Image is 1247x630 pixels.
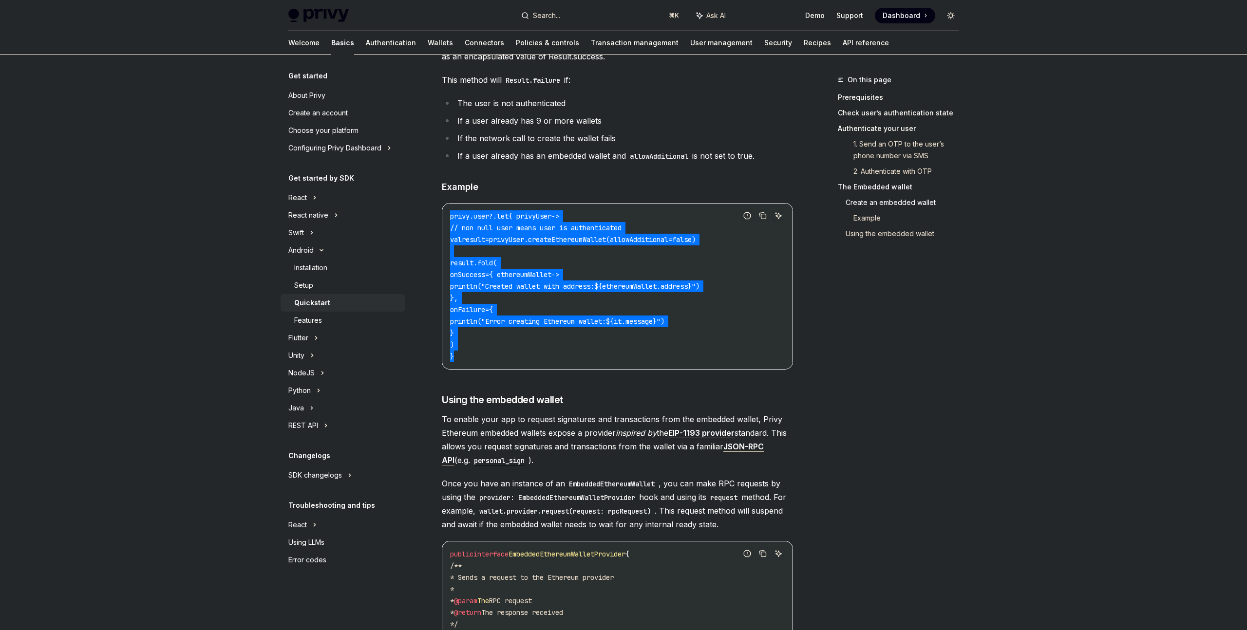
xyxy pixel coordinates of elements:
span: ethereumWallet.address [602,282,688,291]
a: Features [281,312,405,329]
div: NodeJS [288,367,315,379]
span: { [625,550,629,558]
span: val [450,235,462,244]
span: ) [661,317,664,326]
span: -> [551,212,559,221]
a: Security [764,31,792,55]
span: @return [454,608,481,617]
span: println [450,317,477,326]
span: -> [551,270,559,279]
span: // non null user means user is authenticated [450,223,622,232]
span: Using the embedded wallet [442,393,563,407]
a: Quickstart [281,294,405,312]
span: ${ [594,282,602,291]
code: request [706,492,741,503]
span: = [668,235,672,244]
div: Setup [294,279,313,291]
span: privyUser. [489,235,528,244]
span: } [450,329,454,337]
a: Example [853,210,966,226]
div: Search... [533,10,560,21]
code: personal_sign [470,455,529,466]
span: * Sends a request to the Ethereum provider [450,573,614,582]
span: ${ [606,317,614,326]
a: Create an embedded wallet [846,195,966,210]
span: ( [493,259,497,267]
span: privy.user?. [450,212,497,221]
span: onFailure [450,305,485,314]
a: Welcome [288,31,320,55]
div: SDK changelogs [288,469,342,481]
img: light logo [288,9,349,22]
button: Copy the contents from the code block [756,209,769,222]
span: Dashboard [883,11,920,20]
span: This method will if: [442,73,793,87]
a: Authentication [366,31,416,55]
strong: EIP-1193 provider [668,428,735,438]
div: About Privy [288,90,325,101]
code: provider: EmbeddedEthereumWalletProvider [475,492,639,503]
span: The [477,596,489,605]
span: { ethereumWallet [489,270,551,279]
div: Create an account [288,107,348,119]
h5: Get started by SDK [288,172,354,184]
span: To enable your app to request signatures and transactions from the embedded wallet, Privy Ethereu... [442,412,793,467]
code: EmbeddedEthereumWallet [565,479,659,489]
span: println [450,282,477,291]
a: User management [690,31,753,55]
a: API reference [843,31,889,55]
a: Setup [281,277,405,294]
li: The user is not authenticated [442,96,793,110]
span: (allowAdditional [606,235,668,244]
a: Basics [331,31,354,55]
div: Flutter [288,332,308,344]
div: REST API [288,420,318,431]
span: onSuccess [450,270,485,279]
div: Error codes [288,554,326,566]
h5: Get started [288,70,327,82]
span: result [462,235,485,244]
span: ) [696,282,699,291]
a: Using LLMs [281,534,405,551]
span: ( [477,282,481,291]
a: Support [836,11,863,20]
a: Installation [281,259,405,277]
span: fold [477,259,493,267]
span: " [692,282,696,291]
div: Using LLMs [288,537,324,548]
span: On this page [848,74,891,86]
span: ) [450,340,454,349]
span: let [497,212,509,221]
code: wallet.provider.request(request: rpcRequest) [475,506,655,517]
a: Dashboard [875,8,935,23]
span: ⌘ K [669,12,679,19]
a: Prerequisites [838,90,966,105]
button: Ask AI [690,7,733,24]
span: { privyUser [509,212,551,221]
span: EmbeddedEthereumWalletProvider [509,550,625,558]
span: RPC request [489,596,532,605]
a: Authenticate your user [838,121,966,136]
div: Python [288,385,311,396]
div: Features [294,315,322,326]
span: interface [473,550,509,558]
div: Quickstart [294,297,330,309]
button: Report incorrect code [741,547,754,560]
span: = [485,305,489,314]
span: = [485,235,489,244]
a: personal_sign [470,455,529,465]
button: Search...⌘K [514,7,685,24]
a: Using the embedded wallet [846,226,966,241]
li: If a user already has an embedded wallet and is not set to true. [442,149,793,163]
div: Installation [294,262,327,274]
span: false [672,235,692,244]
a: Demo [805,11,825,20]
div: React native [288,209,328,221]
span: } [653,317,657,326]
span: ( [477,317,481,326]
button: Report incorrect code [741,209,754,222]
div: Configuring Privy Dashboard [288,142,381,154]
a: 2. Authenticate with OTP [853,164,966,179]
span: createEthereumWallet [528,235,606,244]
a: Connectors [465,31,504,55]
